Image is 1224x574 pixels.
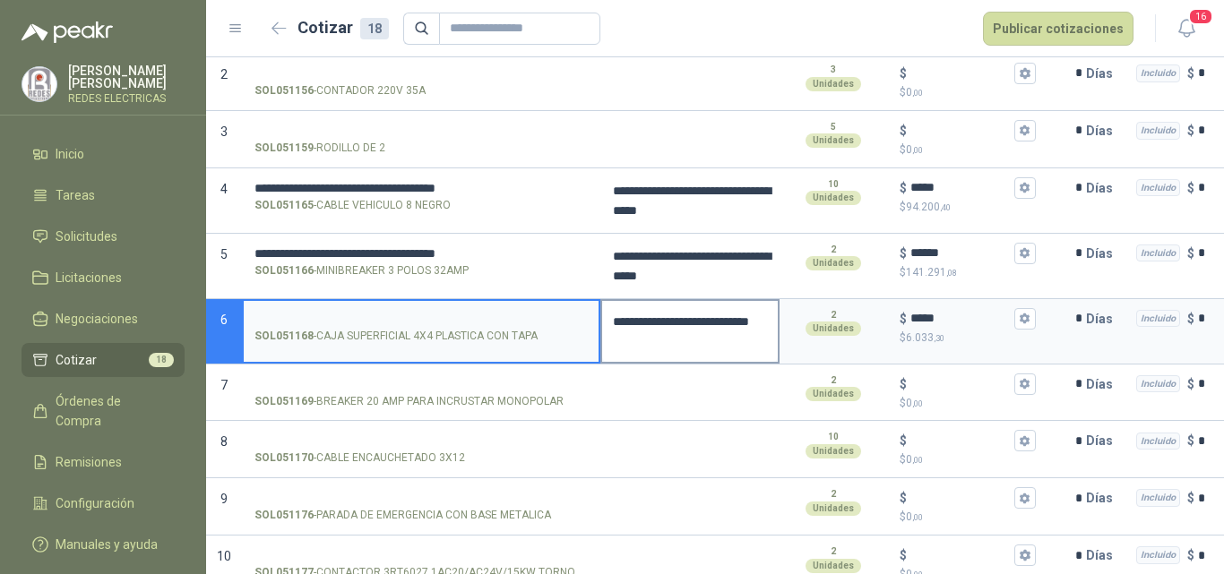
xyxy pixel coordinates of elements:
[910,124,1011,137] input: $$0,00
[900,121,907,141] p: $
[910,377,1011,390] input: $$0,00
[900,374,907,394] p: $
[806,387,861,401] div: Unidades
[56,309,138,329] span: Negociaciones
[806,501,861,516] div: Unidades
[254,507,314,524] strong: SOL051176
[910,312,1011,325] input: $$6.033,30
[912,398,923,408] span: ,00
[220,124,228,139] span: 3
[806,77,861,91] div: Unidades
[1086,423,1120,458] p: Días
[1086,301,1120,337] p: Días
[254,549,588,562] input: SOL051177-CONTACTOR 3RT6027 1AC20/AC24V/15KW TORNO
[1086,56,1120,91] p: Días
[22,219,185,253] a: Solicitudes
[910,434,1011,448] input: $$0,00
[912,455,923,465] span: ,00
[1014,243,1036,264] button: $$141.291,08
[906,510,923,523] span: 0
[906,331,944,344] span: 6.033
[1086,366,1120,402] p: Días
[1187,244,1194,263] p: $
[900,545,907,565] p: $
[831,308,836,322] p: 2
[910,549,1011,562] input: $$0,00
[1187,374,1194,394] p: $
[1187,545,1194,565] p: $
[1136,179,1180,197] div: Incluido
[831,243,836,257] p: 2
[220,182,228,196] span: 4
[831,544,836,559] p: 2
[220,378,228,392] span: 7
[831,373,836,388] p: 2
[1136,375,1180,393] div: Incluido
[900,64,907,83] p: $
[910,492,1011,505] input: $$0,00
[254,262,469,279] p: - MINIBREAKER 3 POLOS 32AMP
[806,256,861,270] div: Unidades
[254,182,588,195] input: SOL051165-CABLE VEHICULO 8 NEGRO
[1170,13,1202,45] button: 16
[56,391,168,431] span: Órdenes de Compra
[22,261,185,295] a: Licitaciones
[900,309,907,329] p: $
[22,178,185,212] a: Tareas
[149,353,174,367] span: 18
[1136,433,1180,450] div: Incluido
[912,88,923,98] span: ,00
[254,313,588,326] input: SOL051168-CAJA SUPERFICIAL 4X4 PLASTICA CON TAPA
[220,434,228,449] span: 8
[254,247,588,261] input: SOL051166-MINIBREAKER 3 POLOS 32AMP
[254,140,385,157] p: - RODILLO DE 2
[254,67,588,81] input: SOL051156-CONTADOR 220V 35A
[254,82,314,99] strong: SOL051156
[254,82,426,99] p: - CONTADOR 220V 35A
[828,430,839,444] p: 10
[22,302,185,336] a: Negociaciones
[220,247,228,261] span: 5
[1136,489,1180,507] div: Incluido
[254,378,588,391] input: SOL051169-BREAKER 20 AMP PARA INCRUSTAR MONOPOLAR
[220,313,228,327] span: 6
[900,395,1036,412] p: $
[912,145,923,155] span: ,00
[1086,170,1120,206] p: Días
[1014,120,1036,141] button: $$0,00
[906,86,923,99] span: 0
[1136,244,1180,262] div: Incluido
[806,191,861,205] div: Unidades
[56,350,97,370] span: Cotizar
[900,178,907,198] p: $
[254,434,588,448] input: SOL051170-CABLE ENCAUCHETADO 3X12
[1187,178,1194,198] p: $
[1136,64,1180,82] div: Incluido
[254,492,588,505] input: SOL051176-PARADA DE EMERGENCIA CON BASE METALICA
[220,492,228,506] span: 9
[297,15,389,40] h2: Cotizar
[910,181,1011,194] input: $$94.200,40
[1014,544,1036,566] button: $$0,00
[983,12,1133,46] button: Publicar cotizaciones
[1136,310,1180,328] div: Incluido
[900,141,1036,158] p: $
[254,124,588,138] input: SOL051159-RODILLO DE 2
[831,120,836,134] p: 5
[1014,430,1036,451] button: $$0,00
[900,451,1036,468] p: $
[900,264,1036,281] p: $
[56,535,158,554] span: Manuales y ayuda
[1014,63,1036,84] button: $$0,00
[220,67,228,81] span: 2
[22,384,185,438] a: Órdenes de Compra
[1086,113,1120,149] p: Días
[254,197,451,214] p: - CABLE VEHICULO 8 NEGRO
[22,343,185,377] a: Cotizar18
[900,431,907,450] p: $
[831,487,836,501] p: 2
[1188,8,1213,25] span: 16
[1014,177,1036,199] button: $$94.200,40
[906,143,923,156] span: 0
[22,67,56,101] img: Company Logo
